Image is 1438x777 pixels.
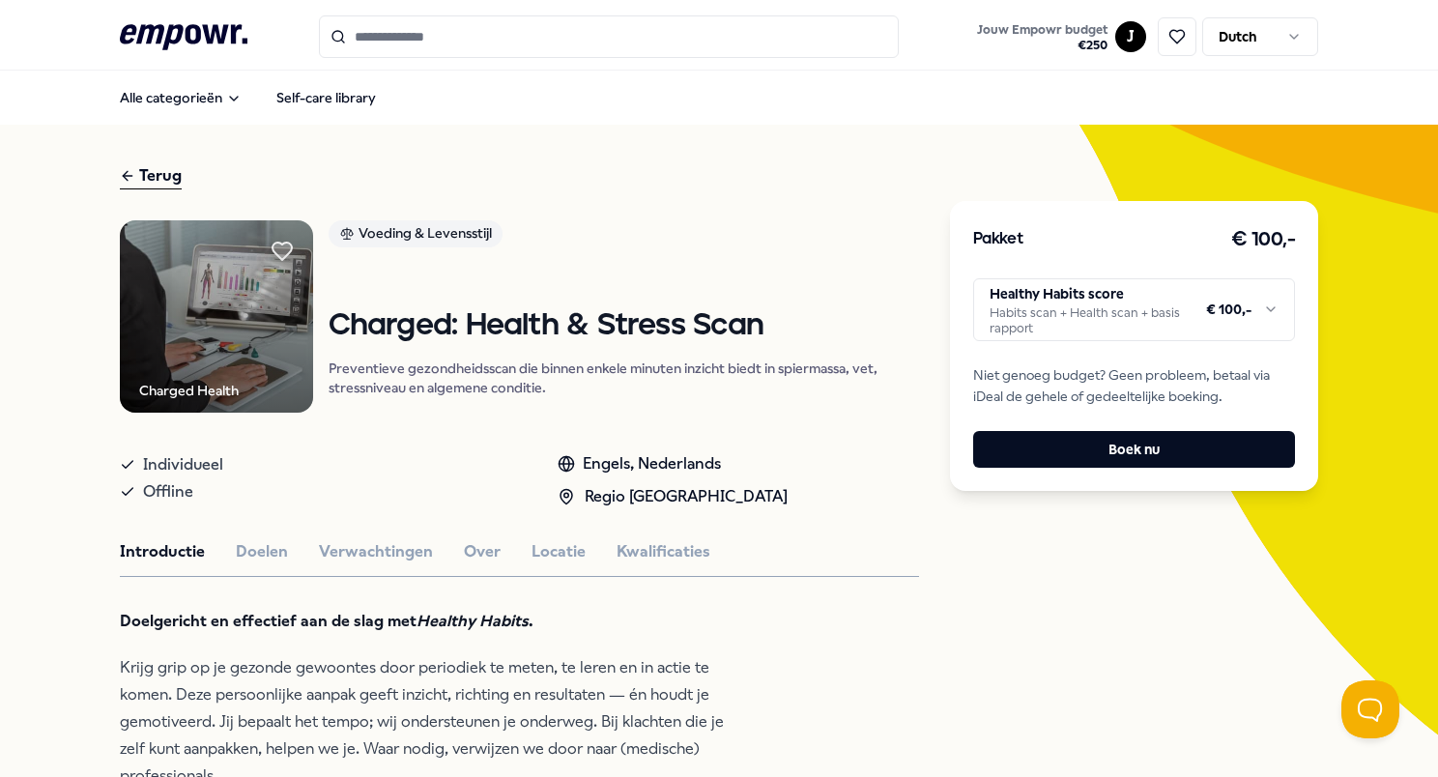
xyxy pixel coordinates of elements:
[969,16,1115,57] a: Jouw Empowr budget€250
[329,309,919,343] h1: Charged: Health & Stress Scan
[973,364,1295,408] span: Niet genoeg budget? Geen probleem, betaal via iDeal de gehele of gedeeltelijke boeking.
[261,78,391,117] a: Self-care library
[329,220,503,247] div: Voeding & Levensstijl
[319,15,899,58] input: Search for products, categories or subcategories
[120,612,533,630] strong: Doelgericht en effectief aan de slag met .
[104,78,257,117] button: Alle categorieën
[973,431,1295,468] button: Boek nu
[120,163,182,189] div: Terug
[139,380,239,401] div: Charged Health
[104,78,391,117] nav: Main
[236,539,288,564] button: Doelen
[143,478,193,505] span: Offline
[1231,224,1296,255] h3: € 100,-
[120,220,313,414] img: Product Image
[977,22,1107,38] span: Jouw Empowr budget
[977,38,1107,53] span: € 250
[417,612,529,630] em: Healthy Habits
[329,359,919,397] p: Preventieve gezondheidsscan die binnen enkele minuten inzicht biedt in spiermassa, vet, stressniv...
[558,451,788,476] div: Engels, Nederlands
[1341,680,1399,738] iframe: Help Scout Beacon - Open
[329,220,919,254] a: Voeding & Levensstijl
[973,18,1111,57] button: Jouw Empowr budget€250
[120,539,205,564] button: Introductie
[973,227,1023,252] h3: Pakket
[558,484,788,509] div: Regio [GEOGRAPHIC_DATA]
[532,539,586,564] button: Locatie
[319,539,433,564] button: Verwachtingen
[464,539,501,564] button: Over
[617,539,710,564] button: Kwalificaties
[1115,21,1146,52] button: J
[143,451,223,478] span: Individueel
